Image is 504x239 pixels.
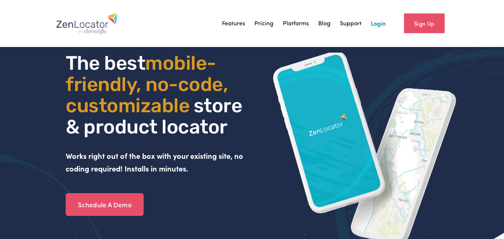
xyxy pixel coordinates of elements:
a: Support [340,18,361,29]
span: The best [66,51,145,75]
a: Pricing [254,18,273,29]
a: Features [222,18,245,29]
a: Sign Up [404,13,445,33]
a: Login [371,18,386,29]
img: Zenlocator [56,12,118,35]
strong: Works right out of the box with your existing site, no coding required! Installs in minutes. [66,151,245,173]
span: mobile- friendly, no-code, customizable [66,51,232,117]
a: Blog [318,18,331,29]
a: Platforms [283,18,309,29]
span: store & product locator [66,94,246,138]
a: Schedule A Demo [66,193,144,216]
